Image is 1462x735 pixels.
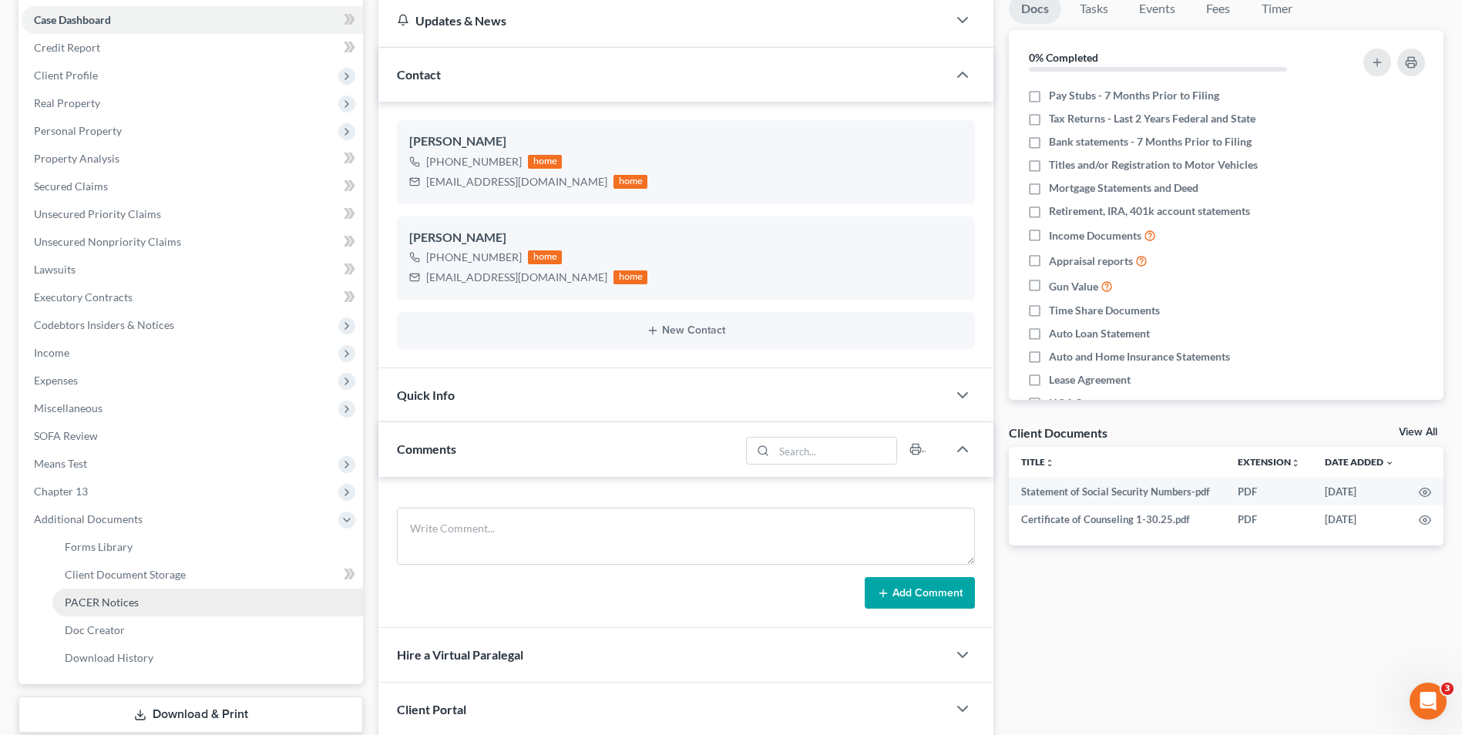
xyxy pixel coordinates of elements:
a: Unsecured Priority Claims [22,200,363,228]
a: Credit Report [22,34,363,62]
div: Updates & News [397,12,929,29]
div: [EMAIL_ADDRESS][DOMAIN_NAME] [426,174,607,190]
span: Bank statements - 7 Months Prior to Filing [1049,134,1252,149]
span: Client Document Storage [65,568,186,581]
span: Pay Stubs - 7 Months Prior to Filing [1049,88,1219,103]
div: home [613,270,647,284]
div: [PHONE_NUMBER] [426,154,522,169]
span: Personal Property [34,124,122,137]
i: expand_more [1385,458,1394,468]
a: Download & Print [18,696,363,733]
td: PDF [1225,505,1312,533]
a: Case Dashboard [22,6,363,34]
span: Hire a Virtual Paralegal [397,647,523,662]
i: unfold_more [1291,458,1300,468]
span: Income Documents [1049,228,1141,243]
a: Extensionunfold_more [1238,456,1300,468]
iframe: Intercom live chat [1410,683,1447,720]
span: Lawsuits [34,263,76,276]
span: Unsecured Nonpriority Claims [34,235,181,248]
span: Lease Agreement [1049,372,1131,388]
div: [PERSON_NAME] [409,133,963,151]
span: Time Share Documents [1049,303,1160,318]
i: unfold_more [1045,458,1054,468]
td: Certificate of Counseling 1-30.25.pdf [1009,505,1225,533]
span: Comments [397,441,456,456]
input: Search... [774,438,896,464]
div: Client Documents [1009,425,1107,441]
a: Unsecured Nonpriority Claims [22,228,363,256]
span: Auto and Home Insurance Statements [1049,349,1230,364]
td: Statement of Social Security Numbers-pdf [1009,478,1225,505]
span: Means Test [34,457,87,470]
div: home [613,175,647,189]
span: Unsecured Priority Claims [34,207,161,220]
div: [PERSON_NAME] [409,229,963,247]
span: Credit Report [34,41,100,54]
span: Property Analysis [34,152,119,165]
span: Client Portal [397,702,466,717]
a: Forms Library [52,533,363,561]
span: Gun Value [1049,279,1098,294]
a: Lawsuits [22,256,363,284]
a: View All [1399,427,1437,438]
a: SOFA Review [22,422,363,450]
span: Quick Info [397,388,455,402]
td: [DATE] [1312,505,1407,533]
div: home [528,250,562,264]
span: Appraisal reports [1049,253,1133,269]
span: Contact [397,67,441,82]
span: Titles and/or Registration to Motor Vehicles [1049,157,1258,173]
span: Income [34,346,69,359]
td: [DATE] [1312,478,1407,505]
button: Add Comment [865,577,975,609]
span: Mortgage Statements and Deed [1049,180,1198,196]
a: Doc Creator [52,616,363,644]
a: Executory Contracts [22,284,363,311]
strong: 0% Completed [1029,51,1098,64]
span: Executory Contracts [34,290,133,304]
a: Client Document Storage [52,561,363,589]
span: Download History [65,651,153,664]
span: HOA Statement [1049,395,1125,411]
span: Codebtors Insiders & Notices [34,318,174,331]
span: SOFA Review [34,429,98,442]
span: Expenses [34,374,78,387]
div: home [528,155,562,169]
div: [EMAIL_ADDRESS][DOMAIN_NAME] [426,270,607,285]
a: Titleunfold_more [1021,456,1054,468]
a: PACER Notices [52,589,363,616]
a: Secured Claims [22,173,363,200]
span: Doc Creator [65,623,125,636]
span: Additional Documents [34,512,143,525]
span: Secured Claims [34,180,108,193]
span: Forms Library [65,540,133,553]
a: Download History [52,644,363,672]
td: PDF [1225,478,1312,505]
span: Client Profile [34,69,98,82]
a: Date Added expand_more [1325,456,1394,468]
span: PACER Notices [65,596,139,609]
span: Case Dashboard [34,13,111,26]
div: [PHONE_NUMBER] [426,250,522,265]
span: Miscellaneous [34,401,103,414]
span: Chapter 13 [34,485,88,498]
span: Retirement, IRA, 401k account statements [1049,203,1250,219]
span: Tax Returns - Last 2 Years Federal and State [1049,111,1255,126]
a: Property Analysis [22,145,363,173]
button: New Contact [409,324,963,337]
span: Auto Loan Statement [1049,326,1150,341]
span: Real Property [34,96,100,109]
span: 3 [1441,683,1454,695]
